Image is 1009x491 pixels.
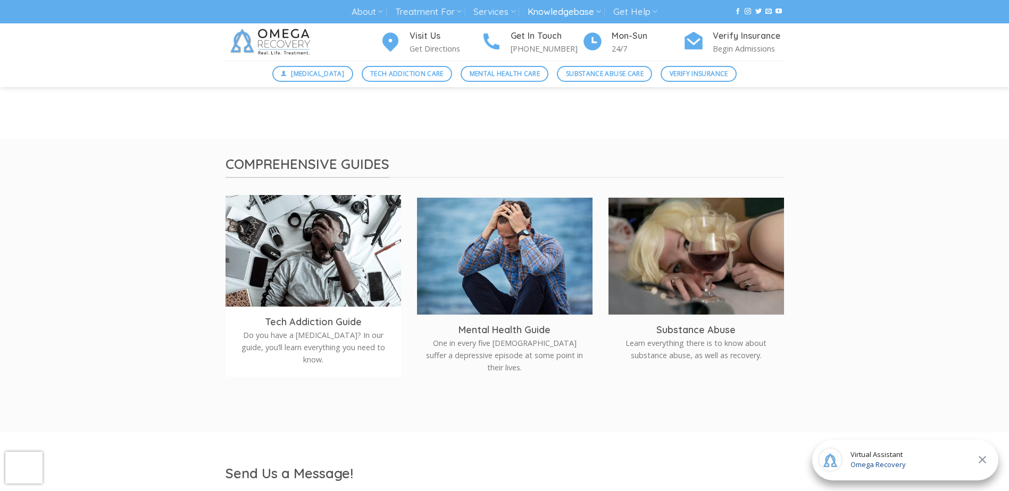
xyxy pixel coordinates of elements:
[473,2,515,22] a: Services
[380,29,481,55] a: Visit Us Get Directions
[425,337,585,374] p: One in every five [DEMOGRAPHIC_DATA] suffer a depressive episode at some point in their lives.
[511,43,582,55] p: [PHONE_NUMBER]
[410,29,481,43] h4: Visit Us
[291,69,344,79] span: [MEDICAL_DATA]
[745,8,751,15] a: Follow on Instagram
[713,43,784,55] p: Begin Admissions
[272,66,353,82] a: [MEDICAL_DATA]
[670,69,728,79] span: Verify Insurance
[612,29,683,43] h4: Mon-Sun
[566,69,644,79] span: Substance Abuse Care
[410,43,481,55] p: Get Directions
[557,66,652,82] a: Substance Abuse Care
[352,2,383,22] a: About
[661,66,737,82] a: Verify Insurance
[395,2,462,22] a: Treatment For
[765,8,772,15] a: Send us an email
[461,66,548,82] a: Mental Health Care
[511,29,582,43] h4: Get In Touch
[226,155,389,178] span: Comprehensive Guides
[481,29,582,55] a: Get In Touch [PHONE_NUMBER]
[775,8,782,15] a: Follow on YouTube
[528,2,601,22] a: Knowledgebase
[612,43,683,55] p: 24/7
[234,329,393,366] p: Do you have a [MEDICAL_DATA]? In our guide, you’ll learn everything you need to know.
[616,337,776,361] p: Learn everything there is to know about substance abuse, as well as recovery.
[470,69,540,79] span: Mental Health Care
[234,316,393,328] h3: Tech Addiction Guide
[613,2,657,22] a: Get Help
[362,66,453,82] a: Tech Addiction Care
[226,464,497,482] h2: Send Us a Message!
[755,8,762,15] a: Follow on Twitter
[5,452,43,484] iframe: reCAPTCHA
[370,69,444,79] span: Tech Addiction Care
[735,8,741,15] a: Follow on Facebook
[425,324,585,336] h3: Mental Health Guide
[226,23,319,61] img: Omega Recovery
[616,324,776,336] h3: Substance Abuse
[713,29,784,43] h4: Verify Insurance
[683,29,784,55] a: Verify Insurance Begin Admissions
